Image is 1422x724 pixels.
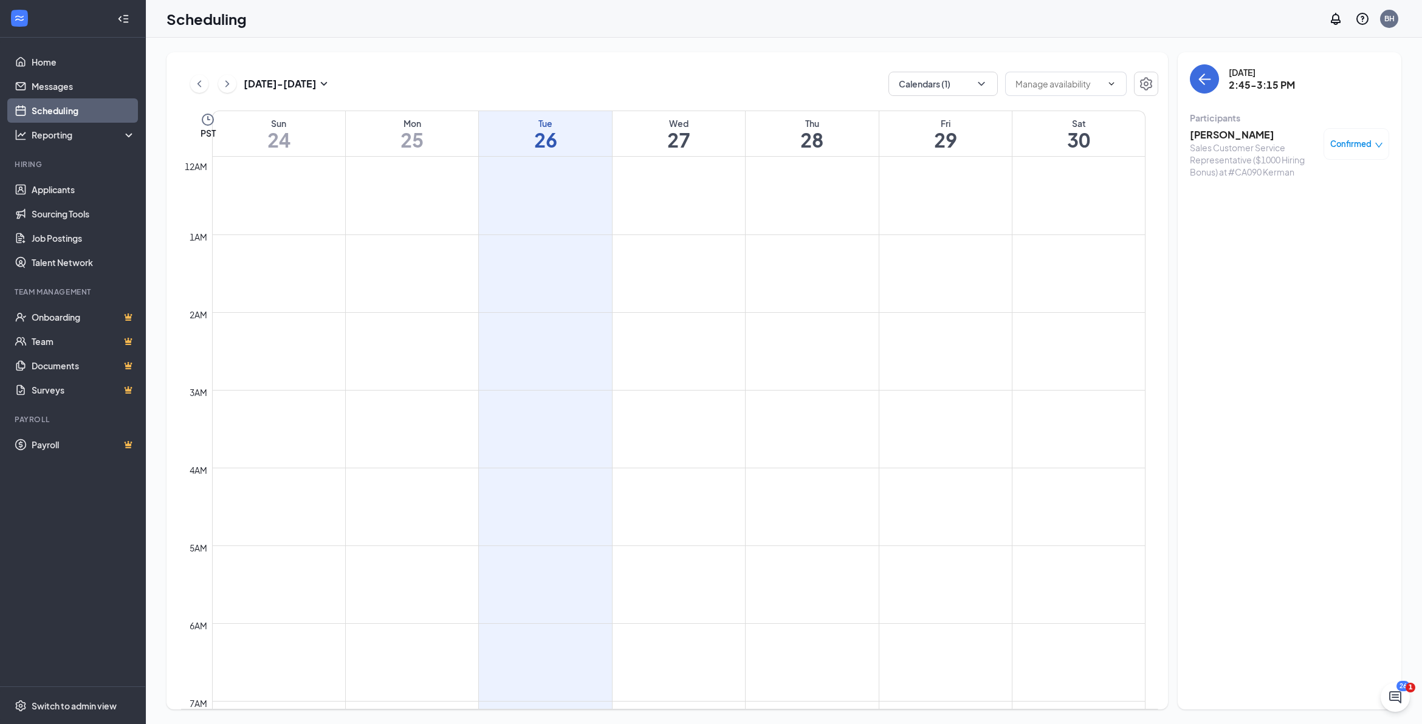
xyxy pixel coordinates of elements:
svg: ChevronDown [1107,79,1116,89]
iframe: Intercom live chat [1381,683,1410,712]
a: August 30, 2025 [1012,111,1145,156]
span: Confirmed [1330,138,1372,150]
div: 4am [187,463,210,477]
svg: Analysis [15,129,27,141]
div: Sun [213,117,345,129]
span: PST [201,127,216,139]
h3: [DATE] - [DATE] [244,77,317,90]
div: Hiring [15,159,133,169]
a: Applicants [32,177,136,202]
div: 2am [187,308,210,321]
a: Home [32,50,136,74]
svg: WorkstreamLogo [13,12,26,24]
div: 7am [187,697,210,710]
a: PayrollCrown [32,432,136,457]
div: Wed [613,117,745,129]
div: Reporting [32,129,136,141]
h3: [PERSON_NAME] [1190,128,1317,142]
a: Messages [32,74,136,98]
a: OnboardingCrown [32,305,136,329]
div: [DATE] [1229,66,1295,78]
h3: 2:45-3:15 PM [1229,78,1295,92]
div: Mon [346,117,478,129]
a: SurveysCrown [32,378,136,402]
div: 6am [187,619,210,632]
div: Tue [479,117,611,129]
div: 3am [187,386,210,399]
button: Calendars (1)ChevronDown [888,72,998,96]
a: Sourcing Tools [32,202,136,226]
h1: 25 [346,129,478,150]
div: Fri [879,117,1012,129]
a: TeamCrown [32,329,136,353]
svg: SmallChevronDown [317,77,331,91]
h1: 29 [879,129,1012,150]
div: Sales Customer Service Representative ($1000 Hiring Bonus) at #CA090 Kerman [1190,142,1317,178]
div: Thu [746,117,878,129]
div: Team Management [15,287,133,297]
h1: 28 [746,129,878,150]
a: August 26, 2025 [479,111,611,156]
div: 12am [182,160,210,173]
svg: Settings [15,700,27,712]
svg: Notifications [1328,12,1343,26]
h1: 26 [479,129,611,150]
svg: QuestionInfo [1355,12,1370,26]
input: Manage availability [1015,77,1102,90]
button: ChevronRight [218,75,236,93]
svg: ArrowLeft [1197,72,1212,86]
div: Switch to admin view [32,700,117,712]
span: 1 [1406,683,1415,692]
span: down [1375,141,1383,149]
a: Job Postings [32,226,136,250]
div: 26 [1396,681,1410,691]
a: Talent Network [32,250,136,275]
svg: Collapse [117,13,129,25]
button: ChevronLeft [190,75,208,93]
h1: 24 [213,129,345,150]
div: 5am [187,541,210,555]
a: August 24, 2025 [213,111,345,156]
svg: Settings [1139,77,1153,91]
div: Payroll [15,414,133,425]
a: August 25, 2025 [346,111,478,156]
div: Participants [1190,112,1389,124]
svg: ChevronDown [975,78,987,90]
h1: 27 [613,129,745,150]
div: 1am [187,230,210,244]
h1: 30 [1012,129,1145,150]
div: BH [1384,13,1395,24]
svg: Clock [201,112,215,127]
button: back-button [1190,64,1219,94]
svg: ChevronLeft [193,77,205,91]
a: Scheduling [32,98,136,123]
h1: Scheduling [167,9,247,29]
a: August 28, 2025 [746,111,878,156]
a: August 27, 2025 [613,111,745,156]
button: Settings [1134,72,1158,96]
svg: ChevronRight [221,77,233,91]
div: Sat [1012,117,1145,129]
a: DocumentsCrown [32,353,136,378]
a: August 29, 2025 [879,111,1012,156]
